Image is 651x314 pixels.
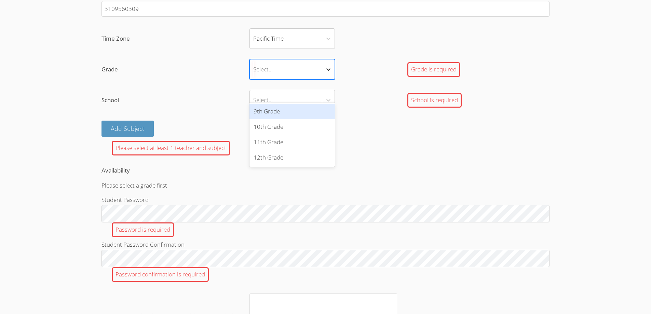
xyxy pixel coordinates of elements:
div: 12th Grade [249,150,335,165]
input: Student PasswordPassword is required [101,205,550,222]
h4: Please select a grade first [101,181,550,190]
div: Select... [253,95,273,105]
input: Time ZonePacific Time [253,31,254,46]
button: Add Subject [101,121,154,137]
div: Please select at least 1 teacher and subject [112,141,230,155]
div: 10th Grade [249,119,335,135]
div: 9th Grade [249,104,335,119]
div: 11th Grade [249,135,335,150]
div: Password is required [112,222,174,237]
span: Time Zone [101,34,249,44]
div: Password confirmation is required [112,267,209,282]
span: Availability [101,166,130,174]
span: Grade [101,65,249,74]
div: Grade is required [407,62,460,77]
span: Student Password [101,196,149,204]
span: Student Password Confirmation [101,241,185,248]
input: Student Password ConfirmationPassword confirmation is required [101,250,550,267]
div: Select... [253,65,273,74]
div: School is required [407,93,462,108]
div: Pacific Time [253,34,284,44]
input: Parent Cell Phone Number [101,1,550,17]
span: School [101,95,249,105]
input: GradeSelect...Grade is required [253,62,254,77]
input: SchoolSelect...School is required [253,92,254,108]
